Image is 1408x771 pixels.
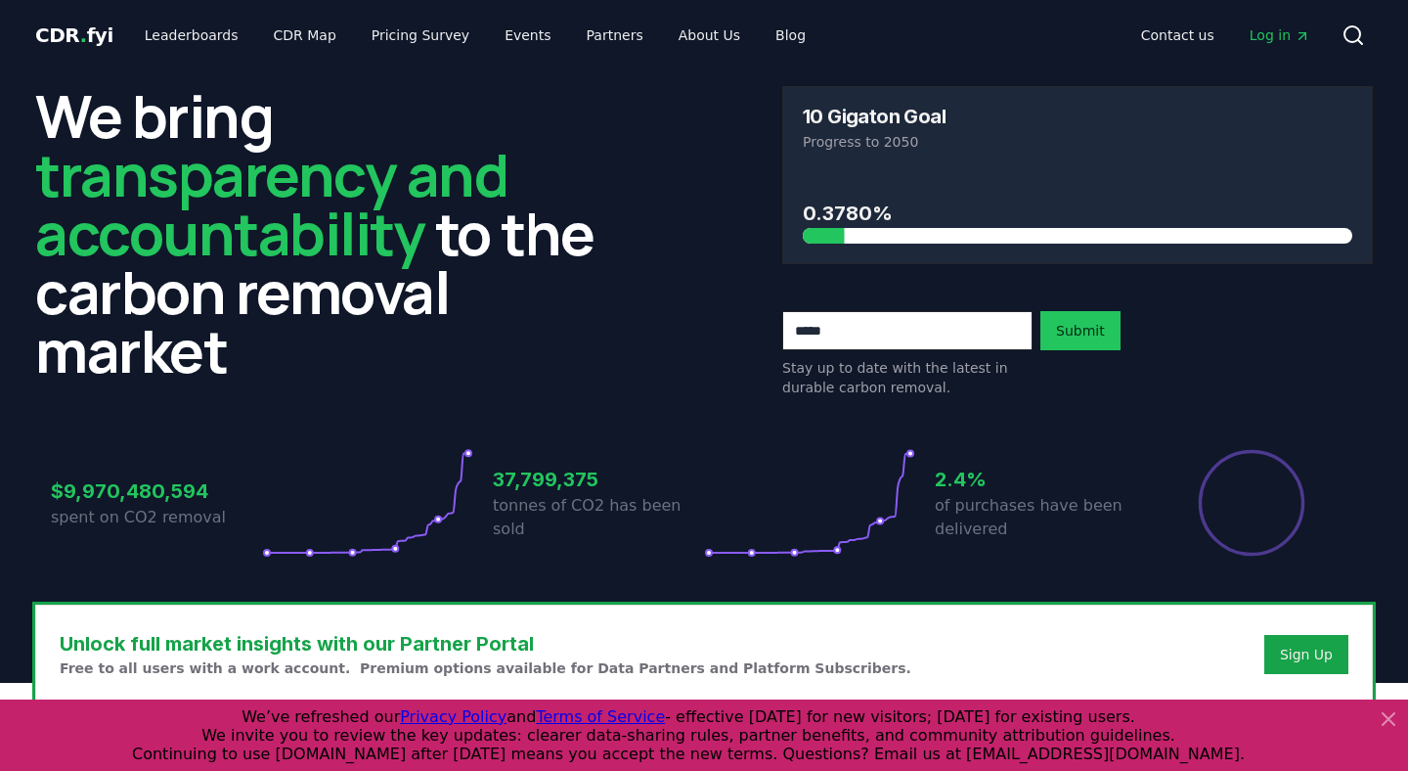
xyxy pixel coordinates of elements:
nav: Main [1125,18,1326,53]
h3: 2.4% [935,465,1146,494]
a: Leaderboards [129,18,254,53]
span: transparency and accountability [35,134,507,273]
a: Log in [1234,18,1326,53]
p: Free to all users with a work account. Premium options available for Data Partners and Platform S... [60,658,911,678]
span: Log in [1250,25,1310,45]
a: Events [489,18,566,53]
h3: 10 Gigaton Goal [803,107,946,126]
a: About Us [663,18,756,53]
h3: Unlock full market insights with our Partner Portal [60,629,911,658]
a: Blog [760,18,821,53]
div: Percentage of sales delivered [1197,448,1306,558]
nav: Main [129,18,821,53]
a: CDR Map [258,18,352,53]
button: Submit [1040,311,1121,350]
p: of purchases have been delivered [935,494,1146,541]
a: Partners [571,18,659,53]
a: Pricing Survey [356,18,485,53]
a: CDR.fyi [35,22,113,49]
h2: We bring to the carbon removal market [35,86,626,380]
span: . [80,23,87,47]
h3: 0.3780% [803,199,1352,228]
span: CDR fyi [35,23,113,47]
h3: 37,799,375 [493,465,704,494]
a: Sign Up [1280,645,1333,664]
button: Sign Up [1264,635,1348,674]
p: Stay up to date with the latest in durable carbon removal. [782,358,1033,397]
h3: $9,970,480,594 [51,476,262,506]
a: Contact us [1125,18,1230,53]
p: tonnes of CO2 has been sold [493,494,704,541]
p: Progress to 2050 [803,132,1352,152]
p: spent on CO2 removal [51,506,262,529]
